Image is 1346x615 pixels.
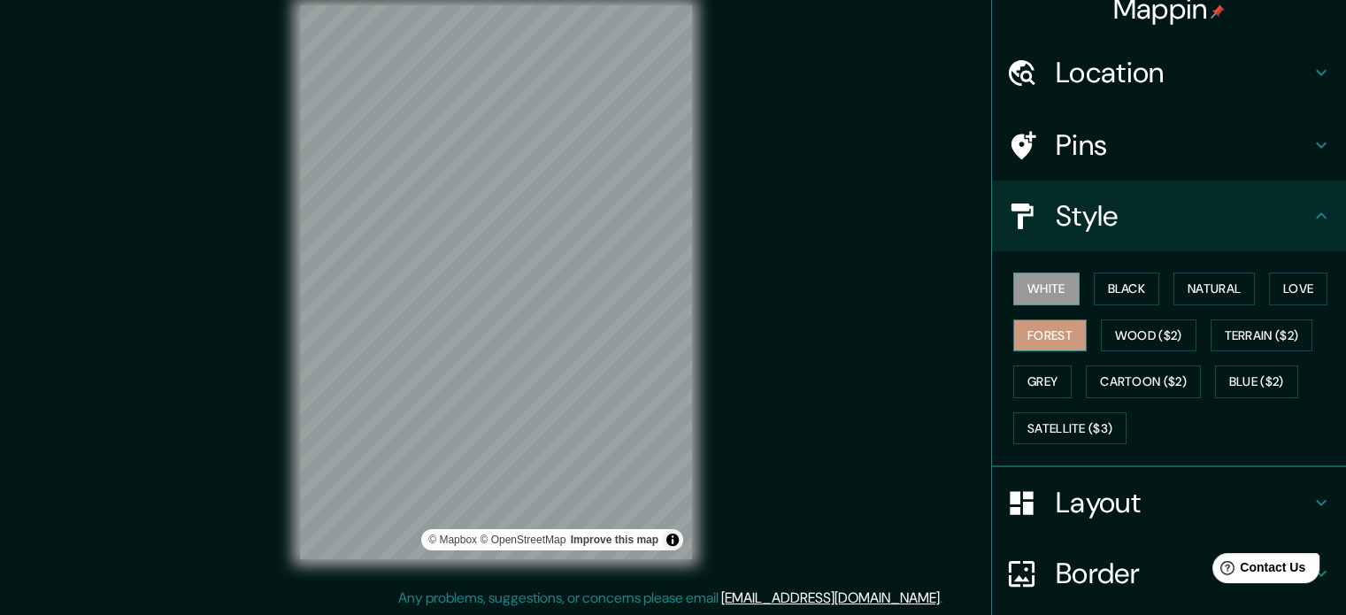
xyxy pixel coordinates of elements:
[942,588,945,609] div: .
[992,110,1346,181] div: Pins
[1269,273,1327,305] button: Love
[571,534,658,546] a: Map feedback
[1173,273,1255,305] button: Natural
[992,467,1346,538] div: Layout
[1013,412,1127,445] button: Satellite ($3)
[1056,556,1311,591] h4: Border
[300,5,692,559] canvas: Map
[1013,319,1087,352] button: Forest
[992,538,1346,609] div: Border
[428,534,477,546] a: Mapbox
[1086,365,1201,398] button: Cartoon ($2)
[1013,365,1072,398] button: Grey
[1094,273,1160,305] button: Black
[1101,319,1196,352] button: Wood ($2)
[1056,127,1311,163] h4: Pins
[480,534,565,546] a: OpenStreetMap
[1215,365,1298,398] button: Blue ($2)
[1056,485,1311,520] h4: Layout
[945,588,949,609] div: .
[1056,55,1311,90] h4: Location
[662,529,683,550] button: Toggle attribution
[1188,546,1327,596] iframe: Help widget launcher
[721,588,940,607] a: [EMAIL_ADDRESS][DOMAIN_NAME]
[992,181,1346,251] div: Style
[398,588,942,609] p: Any problems, suggestions, or concerns please email .
[992,37,1346,108] div: Location
[1211,4,1225,19] img: pin-icon.png
[1013,273,1080,305] button: White
[1211,319,1313,352] button: Terrain ($2)
[1056,198,1311,234] h4: Style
